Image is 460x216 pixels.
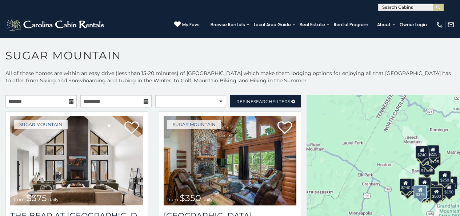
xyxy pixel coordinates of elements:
div: $195 [434,185,446,198]
div: $375 [414,185,427,199]
div: $300 [419,178,431,191]
span: Refine Filters [236,99,290,104]
img: The Bear At Sugar Mountain [10,116,143,205]
div: $240 [400,178,412,192]
a: Add to favorites [277,121,292,136]
a: Real Estate [296,20,329,30]
div: $200 [426,181,438,194]
img: Grouse Moor Lodge [164,116,297,205]
div: $225 [427,145,439,158]
a: Sugar Mountain [14,120,68,129]
div: $125 [428,153,441,166]
span: $375 [26,193,47,203]
a: The Bear At Sugar Mountain from $375 daily [10,116,143,205]
div: $190 [443,183,455,196]
span: from [167,197,178,202]
div: $250 [439,171,451,184]
a: Browse Rentals [207,20,249,30]
div: $155 [445,176,457,189]
img: mail-regular-white.png [447,21,455,28]
a: My Favs [174,21,200,28]
span: Search [253,99,272,104]
div: $1,095 [419,162,435,175]
span: from [14,197,25,202]
span: My Favs [182,21,200,28]
a: Add to favorites [124,121,139,136]
span: daily [48,197,59,202]
a: About [373,20,395,30]
img: phone-regular-white.png [436,21,443,28]
span: daily [203,197,213,202]
img: White-1-2.png [5,17,106,32]
a: Local Area Guide [250,20,295,30]
div: $190 [418,177,431,190]
a: Rental Program [330,20,372,30]
div: $500 [430,187,443,200]
a: Owner Login [396,20,431,30]
span: $350 [180,193,201,203]
div: $240 [416,146,428,159]
a: RefineSearchFilters [230,95,301,107]
a: Sugar Mountain [167,120,221,129]
a: Grouse Moor Lodge from $350 daily [164,116,297,205]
